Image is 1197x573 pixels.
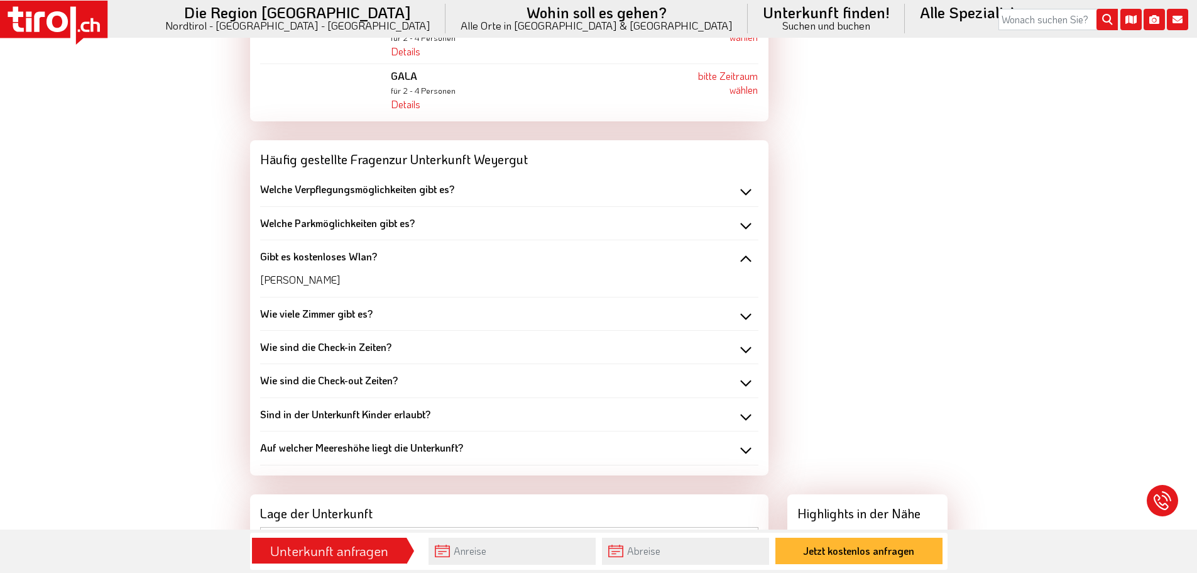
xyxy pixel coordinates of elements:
span: zur Unterkunft Weyergut [389,150,528,168]
b: Wie sind die Check-in Zeiten? [260,340,391,353]
small: Alle Orte in [GEOGRAPHIC_DATA] & [GEOGRAPHIC_DATA] [461,20,733,31]
a: bitte Zeitraum wählen [698,69,758,96]
input: Abreise [602,538,769,565]
i: Kontakt [1167,9,1188,30]
b: Wie sind die Check-out Zeiten? [260,374,398,387]
div: [PERSON_NAME] [260,264,758,287]
div: Häufig gestellte Fragen [250,140,768,173]
div: Lage der Unterkunft [250,494,768,527]
i: Karte öffnen [1120,9,1142,30]
a: Gaulschlucht bei [GEOGRAPHIC_DATA] [816,527,914,554]
a: Details [391,97,420,111]
b: Welche Parkmöglichkeiten gibt es? [260,216,415,230]
b: Wie viele Zimmer gibt es? [260,307,373,320]
small: Nordtirol - [GEOGRAPHIC_DATA] - [GEOGRAPHIC_DATA] [165,20,430,31]
b: Welche Verpflegungsmöglichkeiten gibt es? [260,182,454,196]
small: Suchen und buchen [763,20,890,31]
b: Auf welcher Meereshöhe liegt die Unterkunft? [260,441,463,454]
b: GALA [391,69,417,82]
div: Unterkunft anfragen [256,540,403,562]
div: Highlights in der Nähe [787,494,948,527]
b: Sind in der Unterkunft Kinder erlaubt? [260,408,430,421]
small: für 2 - 4 Personen [391,86,456,96]
i: Fotogalerie [1144,9,1165,30]
a: Details [391,45,420,58]
button: Jetzt kostenlos anfragen [775,538,943,564]
input: Anreise [429,538,596,565]
b: Gibt es kostenloses Wlan? [260,250,377,263]
input: Wonach suchen Sie? [998,9,1118,30]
